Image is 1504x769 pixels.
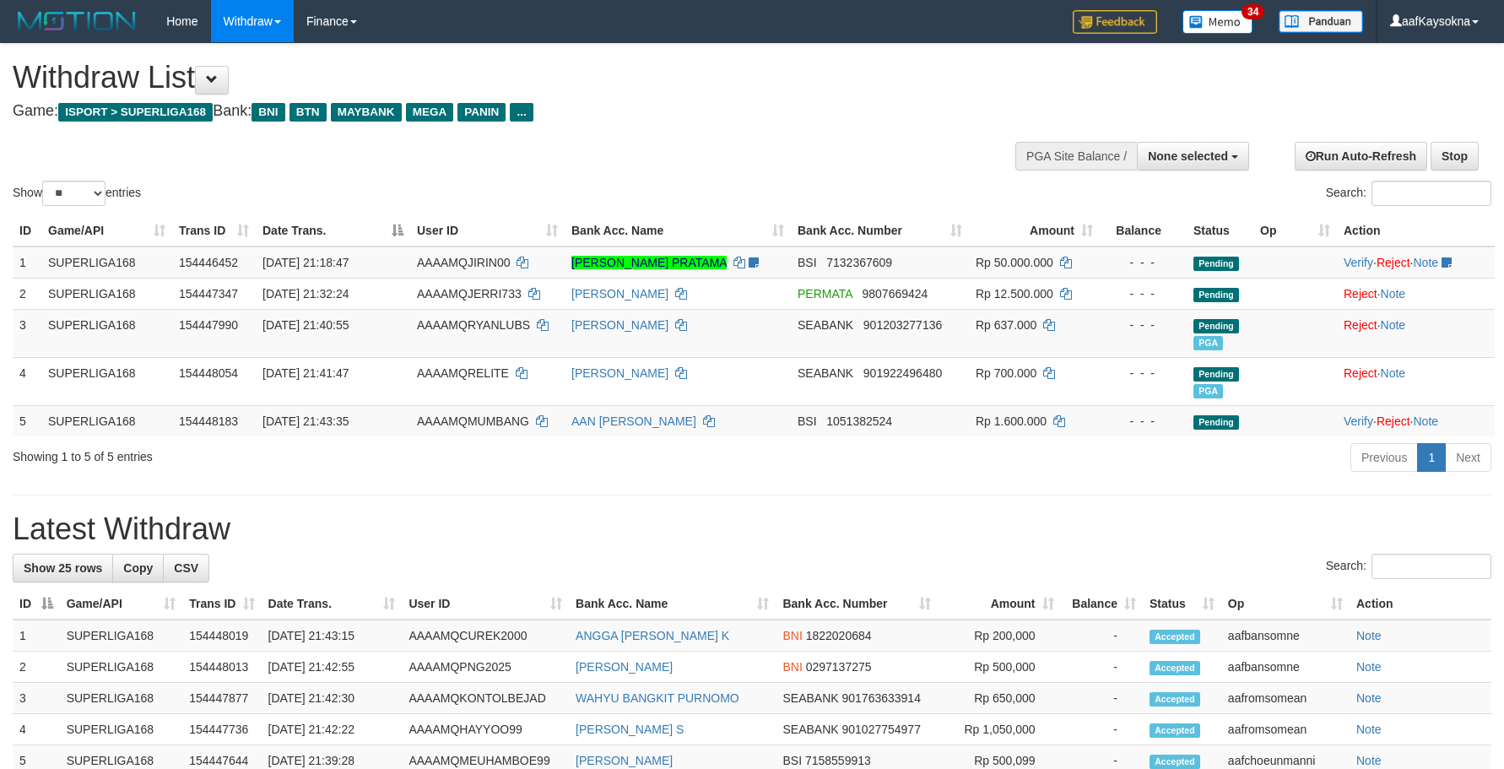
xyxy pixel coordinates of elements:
span: [DATE] 21:32:24 [262,287,349,301]
a: [PERSON_NAME] [571,287,668,301]
span: BNI [782,629,802,642]
span: MAYBANK [331,103,402,122]
span: Copy 0297137275 to clipboard [806,660,872,674]
a: Run Auto-Refresh [1295,142,1427,171]
span: Accepted [1150,723,1200,738]
img: Button%20Memo.svg [1182,10,1253,34]
a: Show 25 rows [13,554,113,582]
th: Bank Acc. Name: activate to sort column ascending [569,588,776,620]
span: 154448054 [179,366,238,380]
span: Copy 1051382524 to clipboard [826,414,892,428]
td: · · [1337,405,1495,436]
span: Accepted [1150,661,1200,675]
span: 34 [1242,4,1264,19]
td: 2 [13,652,60,683]
img: MOTION_logo.png [13,8,141,34]
td: · · [1337,246,1495,279]
a: 1 [1417,443,1446,472]
td: Rp 500,000 [938,652,1060,683]
div: - - - [1106,365,1180,382]
td: AAAAMQPNG2025 [402,652,569,683]
th: Op: activate to sort column ascending [1221,588,1350,620]
span: BSI [798,256,817,269]
h1: Latest Withdraw [13,512,1491,546]
span: ISPORT > SUPERLIGA168 [58,103,213,122]
span: SEABANK [798,366,853,380]
div: - - - [1106,254,1180,271]
td: SUPERLIGA168 [60,620,183,652]
span: PANIN [457,103,506,122]
td: [DATE] 21:42:30 [262,683,403,714]
td: SUPERLIGA168 [41,309,172,357]
span: Rp 700.000 [976,366,1036,380]
th: Balance [1100,215,1187,246]
th: Date Trans.: activate to sort column descending [256,215,410,246]
td: SUPERLIGA168 [41,246,172,279]
td: 1 [13,620,60,652]
span: [DATE] 21:41:47 [262,366,349,380]
span: 154448183 [179,414,238,428]
img: panduan.png [1279,10,1363,33]
a: Note [1381,366,1406,380]
span: Marked by aafromsomean [1193,336,1223,350]
a: Note [1381,287,1406,301]
span: Marked by aafromsomean [1193,384,1223,398]
span: None selected [1148,149,1228,163]
span: Rp 637.000 [976,318,1036,332]
span: CSV [174,561,198,575]
span: Copy 9807669424 to clipboard [863,287,928,301]
td: 4 [13,357,41,405]
span: PERMATA [798,287,852,301]
td: 2 [13,278,41,309]
span: BSI [782,754,802,767]
a: AAN [PERSON_NAME] [571,414,696,428]
a: Note [1381,318,1406,332]
a: [PERSON_NAME] S [576,723,684,736]
span: Pending [1193,319,1239,333]
div: PGA Site Balance / [1015,142,1137,171]
a: [PERSON_NAME] [576,660,673,674]
a: Verify [1344,414,1373,428]
span: [DATE] 21:43:35 [262,414,349,428]
span: Copy [123,561,153,575]
span: AAAAMQJIRIN00 [417,256,510,269]
label: Search: [1326,554,1491,579]
td: AAAAMQHAYYOO99 [402,714,569,745]
td: - [1061,683,1143,714]
a: Next [1445,443,1491,472]
label: Show entries [13,181,141,206]
a: Stop [1431,142,1479,171]
span: 154447347 [179,287,238,301]
span: BTN [289,103,327,122]
a: Copy [112,554,164,582]
span: BNI [782,660,802,674]
td: AAAAMQCUREK2000 [402,620,569,652]
td: SUPERLIGA168 [41,357,172,405]
a: [PERSON_NAME] [571,366,668,380]
span: [DATE] 21:18:47 [262,256,349,269]
input: Search: [1371,554,1491,579]
span: SEABANK [798,318,853,332]
td: · [1337,357,1495,405]
span: [DATE] 21:40:55 [262,318,349,332]
td: SUPERLIGA168 [41,278,172,309]
img: Feedback.jpg [1073,10,1157,34]
td: Rp 1,050,000 [938,714,1060,745]
td: [DATE] 21:42:55 [262,652,403,683]
td: aafbansomne [1221,652,1350,683]
td: 3 [13,309,41,357]
span: MEGA [406,103,454,122]
th: Status: activate to sort column ascending [1143,588,1221,620]
a: ANGGA [PERSON_NAME] K [576,629,729,642]
td: [DATE] 21:43:15 [262,620,403,652]
td: - [1061,620,1143,652]
th: Amount: activate to sort column ascending [969,215,1100,246]
th: Date Trans.: activate to sort column ascending [262,588,403,620]
td: - [1061,714,1143,745]
th: Trans ID: activate to sort column ascending [172,215,256,246]
a: Verify [1344,256,1373,269]
td: 154448013 [182,652,261,683]
td: 4 [13,714,60,745]
a: Note [1356,691,1382,705]
a: Note [1356,629,1382,642]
